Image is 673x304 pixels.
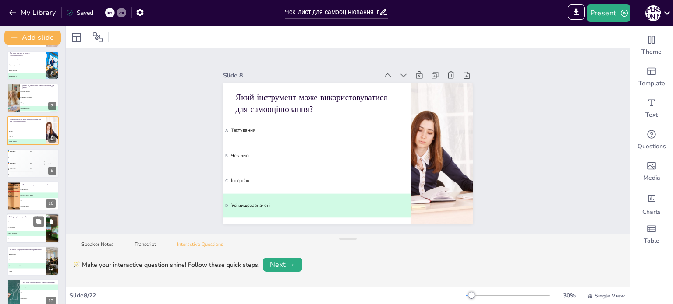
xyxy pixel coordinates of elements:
[645,111,658,119] span: Text
[48,167,56,175] div: 9
[10,118,43,123] p: Який інструмент може використовуватися для самооцінювання?
[20,195,21,196] span: B
[20,200,58,201] span: Оцінка вчителем
[7,254,46,255] span: Один раз на рік
[630,219,673,250] div: Add a table
[630,187,673,219] div: Add charts and graphs
[20,91,21,93] span: A
[630,93,673,124] div: Add text boxes
[638,142,666,151] span: Questions
[7,84,59,112] div: 7
[22,183,56,186] p: Яка мета використання чек-листа?
[40,163,51,165] div: Participant 1
[10,162,16,164] span: Participant 3
[73,241,122,253] button: Speaker Notes
[30,150,32,152] span: 500
[7,70,8,71] span: C
[20,189,58,190] span: Підтримка учнів
[20,194,58,196] span: Структурованість процесу
[20,206,21,207] span: D
[7,259,46,261] span: Раз на семестр
[20,206,58,207] span: Зменшення часу
[559,291,580,300] div: 30 %
[126,241,165,253] button: Transcript
[643,174,660,182] span: Media
[20,200,21,202] span: C
[235,91,398,115] p: Який інструмент може використовуватися для самооцінювання?
[595,292,625,300] span: Single View
[7,51,59,80] div: 6
[225,153,227,158] span: B
[10,151,16,153] span: Participant 1
[7,221,46,223] span: Тільки знання
[73,260,259,269] div: 🪄 Make your interactive question shine! Follow these quick steps.
[7,149,59,178] div: 9
[22,84,56,89] p: [PERSON_NAME] має самооцінювання для учнів?
[33,216,44,227] button: Duplicate Slide
[7,254,8,255] span: A
[20,108,58,109] span: Всі вищезазначені
[587,4,630,22] button: Present
[66,8,93,17] div: Saved
[630,30,673,61] div: Change the overall theme
[630,124,673,156] div: Get real-time input from your audience
[7,238,46,240] span: Нічого
[644,237,659,245] span: Table
[20,189,21,190] span: A
[7,70,46,71] span: Оцінка робіт учнів
[568,4,585,22] span: Export to PowerPoint
[20,297,58,299] span: Оцінка вчителя
[285,6,379,18] input: Insert title
[7,141,8,142] span: D
[225,152,408,159] span: Чек-лист
[48,69,56,77] div: 6
[10,174,16,176] span: Participant 5
[7,233,46,234] span: Знання та навички
[7,59,8,60] span: A
[20,108,21,109] span: D
[7,130,8,132] span: B
[225,128,227,133] span: A
[168,241,232,253] button: Interactive Questions
[49,163,51,165] span: 500
[10,157,16,158] span: Participant 2
[20,102,21,104] span: C
[7,125,46,126] span: Тестування
[225,178,227,183] span: C
[9,216,43,218] p: Які критерії можуть бути в чек-листі?
[7,141,46,142] span: Усі вищезазначені
[22,281,56,283] p: Яка роль учнів у процесі самооцінювання?
[645,4,661,22] button: С [PERSON_NAME]
[7,227,46,228] span: Тільки навички
[48,134,56,143] div: 8
[7,174,9,176] div: 5
[46,265,56,273] div: 12
[263,258,302,272] button: Next →
[7,130,46,132] span: Чек-лист
[630,61,673,93] div: Add ready made slides
[7,136,8,137] span: C
[30,157,32,158] span: 400
[7,213,59,243] div: 11
[7,246,59,275] div: 12
[20,97,58,98] span: Підвищення мотивації
[7,64,46,66] span: Надання зворотного зв'язку
[7,181,59,210] div: 10
[7,6,60,20] button: My Library
[223,71,379,80] div: Slide 8
[7,168,9,170] div: 4
[20,292,21,294] span: B
[7,136,46,137] span: Інтерв'ю
[7,76,46,77] span: Всі вищезазначені
[7,271,46,272] span: Ніколи
[641,48,662,56] span: Theme
[40,161,51,163] div: Top scorer
[48,102,56,110] div: 7
[7,271,8,272] span: D
[46,232,57,240] div: 11
[20,91,58,93] span: Зменшення стресу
